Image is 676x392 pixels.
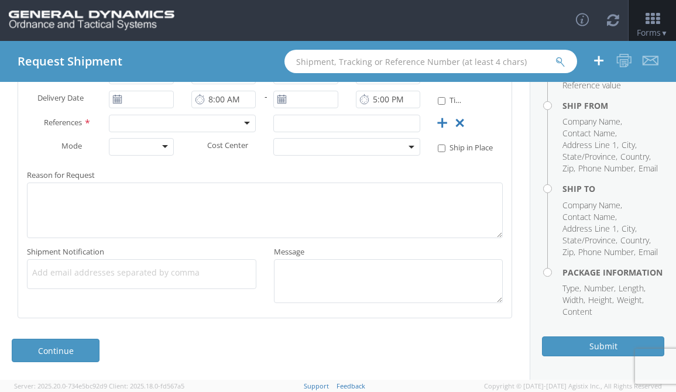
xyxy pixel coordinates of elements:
[18,55,122,68] h4: Request Shipment
[61,140,82,150] span: Mode
[438,97,445,105] input: Time Definite
[438,145,445,152] input: Ship in Place
[622,223,637,235] li: City
[207,140,248,153] span: Cost Center
[562,163,575,174] li: Zip
[438,93,461,106] label: Time Definite
[562,223,619,235] li: Address Line 1
[37,92,84,106] span: Delivery Date
[562,151,617,163] li: State/Province
[9,11,174,30] img: gd-ots-0c3321f2eb4c994f95cb.png
[44,116,82,127] span: References
[562,101,664,110] h4: Ship From
[562,184,664,193] h4: Ship To
[619,283,646,294] li: Length
[639,246,658,258] li: Email
[562,139,619,151] li: Address Line 1
[542,336,664,356] button: Submit
[27,170,95,180] span: Reason for Request
[562,306,592,318] li: Content
[562,294,585,306] li: Width
[562,268,664,277] h4: Package Information
[304,381,329,390] a: Support
[14,381,107,390] span: Server: 2025.20.0-734e5bc92d9
[274,246,304,257] span: Message
[562,246,575,258] li: Zip
[109,381,184,390] span: Client: 2025.18.0-fd567a5
[562,128,617,139] li: Contact Name
[562,283,581,294] li: Type
[578,246,636,258] li: Phone Number
[661,28,668,38] span: ▼
[27,246,104,257] span: Shipment Notification
[562,116,622,128] li: Company Name
[284,50,577,73] input: Shipment, Tracking or Reference Number (at least 4 chars)
[639,163,658,174] li: Email
[484,381,662,391] span: Copyright © [DATE]-[DATE] Agistix Inc., All Rights Reserved
[562,235,617,246] li: State/Province
[620,235,651,246] li: Country
[588,294,614,306] li: Height
[578,163,636,174] li: Phone Number
[584,283,616,294] li: Number
[438,140,495,153] label: Ship in Place
[562,200,622,211] li: Company Name
[562,80,621,91] li: Reference value
[620,151,651,163] li: Country
[622,139,637,151] li: City
[637,27,668,38] span: Forms
[12,339,99,362] a: Continue
[617,294,644,306] li: Weight
[32,267,251,278] span: Add email addresses separated by comma
[337,381,365,390] a: Feedback
[562,211,617,223] li: Contact Name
